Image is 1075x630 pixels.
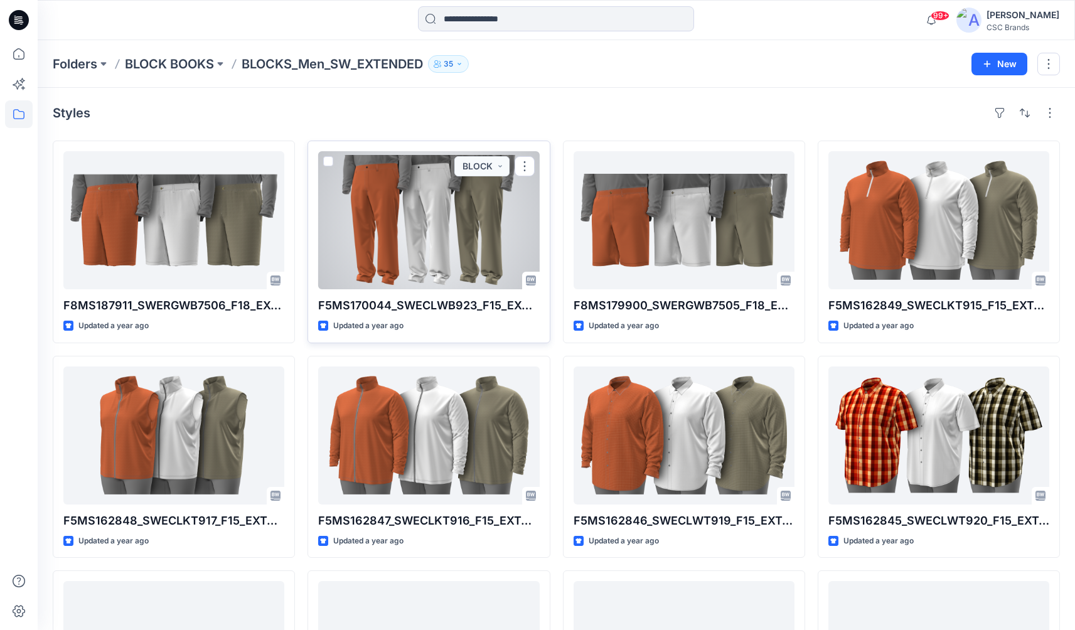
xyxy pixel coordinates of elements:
[971,53,1027,75] button: New
[574,297,794,314] p: F8MS179900_SWERGWB7505_F18_EXTREG_VFA
[987,8,1059,23] div: [PERSON_NAME]
[53,55,97,73] a: Folders
[931,11,949,21] span: 99+
[318,297,539,314] p: F5MS170044_SWECLWB923_F15_EXTREG_VFA
[63,512,284,530] p: F5MS162848_SWECLKT917_F15_EXTCLA_VFA
[428,55,469,73] button: 35
[318,366,539,505] a: F5MS162847_SWECLKT916_F15_EXTCLA_VFA
[574,366,794,505] a: F5MS162846_SWECLWT919_F15_EXTCLA_VFA
[828,151,1049,289] a: F5MS162849_SWECLKT915_F15_EXTCLA_VFA
[63,366,284,505] a: F5MS162848_SWECLKT917_F15_EXTCLA_VFA
[53,105,90,120] h4: Styles
[333,535,404,548] p: Updated a year ago
[318,512,539,530] p: F5MS162847_SWECLKT916_F15_EXTCLA_VFA
[318,151,539,289] a: F5MS170044_SWECLWB923_F15_EXTREG_VFA
[78,535,149,548] p: Updated a year ago
[125,55,214,73] a: BLOCK BOOKS
[828,297,1049,314] p: F5MS162849_SWECLKT915_F15_EXTCLA_VFA
[828,366,1049,505] a: F5MS162845_SWECLWT920_F15_EXTCLA_VFA
[589,535,659,548] p: Updated a year ago
[956,8,981,33] img: avatar
[63,297,284,314] p: F8MS187911_SWERGWB7506_F18_EXTREG_VFA
[333,319,404,333] p: Updated a year ago
[78,319,149,333] p: Updated a year ago
[574,151,794,289] a: F8MS179900_SWERGWB7505_F18_EXTREG_VFA
[574,512,794,530] p: F5MS162846_SWECLWT919_F15_EXTCLA_VFA
[843,319,914,333] p: Updated a year ago
[828,512,1049,530] p: F5MS162845_SWECLWT920_F15_EXTCLA_VFA
[444,57,453,71] p: 35
[63,151,284,289] a: F8MS187911_SWERGWB7506_F18_EXTREG_VFA
[242,55,423,73] p: BLOCKS_Men_SW_EXTENDED
[589,319,659,333] p: Updated a year ago
[843,535,914,548] p: Updated a year ago
[987,23,1059,32] div: CSC Brands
